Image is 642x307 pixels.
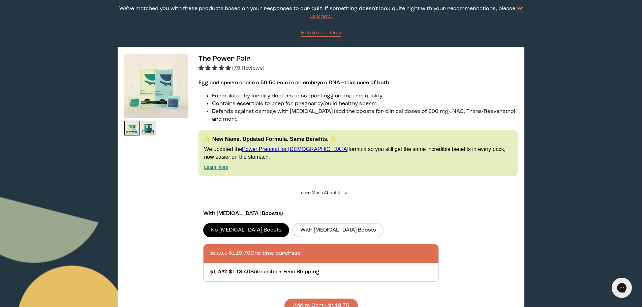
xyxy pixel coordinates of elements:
[141,121,156,136] img: thumbnail image
[212,92,517,100] li: Formulated by fertility doctors to support egg and sperm quality
[198,66,232,71] span: 4.92 stars
[203,223,289,237] label: No [MEDICAL_DATA] Boosts
[301,29,341,37] a: Retake the Quiz
[299,191,340,195] span: Learn More About it
[608,275,635,300] iframe: Gorgias live chat messenger
[124,54,188,118] img: thumbnail image
[293,223,384,237] label: With [MEDICAL_DATA] Boosts
[204,146,512,161] p: We updated the formula so you still get the same incredible benefits in every pack, now easier on...
[299,190,344,196] summary: Learn More About it <
[198,55,250,62] span: The Power Pair
[204,164,228,170] a: Learn more
[212,108,517,123] li: Defends against damage with [MEDICAL_DATA] (add the boosts for clinical doses of 600 mg), NAC, Tr...
[118,5,524,21] p: We've matched you with these products based on your responses to our quiz. If something doesn't l...
[204,136,337,142] strong: ✨ New Name. Updated Formula. Same Benefits. ✨
[232,66,264,71] span: (79 Reviews)
[309,6,523,19] a: let us know.
[203,210,439,218] p: With [MEDICAL_DATA] Boost(s)
[198,80,389,86] strong: Egg and sperm share a 50-50 role in an embryo’s DNA—take care of both
[124,121,140,136] img: thumbnail image
[212,100,517,108] li: Contains essentials to prep for pregnancy/build healthy sperm
[242,146,348,152] a: Power Prenatal for [DEMOGRAPHIC_DATA]
[342,191,348,195] i: <
[301,30,341,36] span: Retake the Quiz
